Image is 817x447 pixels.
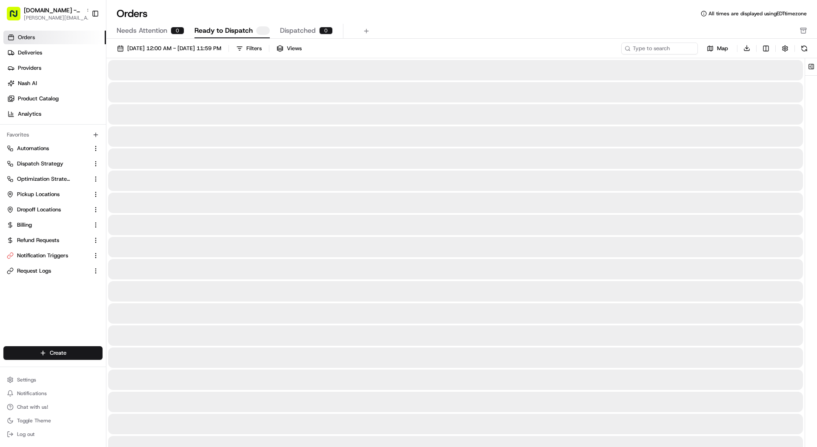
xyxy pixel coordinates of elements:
span: Product Catalog [18,95,59,102]
a: Analytics [3,107,106,121]
button: Log out [3,428,103,440]
span: Automations [17,145,49,152]
span: All times are displayed using EDT timezone [708,10,807,17]
a: Billing [7,221,89,229]
button: Pickup Locations [3,188,103,201]
button: Billing [3,218,103,232]
a: Orders [3,31,106,44]
a: Dispatch Strategy [7,160,89,168]
button: Dispatch Strategy [3,157,103,171]
a: Request Logs [7,267,89,275]
button: Request Logs [3,264,103,278]
button: Toggle Theme [3,415,103,427]
span: Pickup Locations [17,191,60,198]
div: 0 [171,27,184,34]
span: Dispatch Strategy [17,160,63,168]
button: [PERSON_NAME][EMAIL_ADDRESS][DOMAIN_NAME] [24,14,92,21]
a: Product Catalog [3,92,106,105]
button: [DATE] 12:00 AM - [DATE] 11:59 PM [113,43,225,54]
a: Notification Triggers [7,252,89,259]
span: Request Logs [17,267,51,275]
button: Settings [3,374,103,386]
button: Optimization Strategy [3,172,103,186]
span: [DATE] 12:00 AM - [DATE] 11:59 PM [127,45,221,52]
span: Analytics [18,110,41,118]
button: Chat with us! [3,401,103,413]
span: Optimization Strategy [17,175,71,183]
span: Billing [17,221,32,229]
span: Ready to Dispatch [194,26,253,36]
button: Dropoff Locations [3,203,103,216]
span: Notification Triggers [17,252,68,259]
a: Automations [7,145,89,152]
button: Notification Triggers [3,249,103,262]
span: Views [287,45,302,52]
div: Filters [246,45,262,52]
span: Needs Attention [117,26,167,36]
span: Deliveries [18,49,42,57]
span: Nash AI [18,80,37,87]
a: Pickup Locations [7,191,89,198]
span: Toggle Theme [17,417,51,424]
button: Automations [3,142,103,155]
button: Notifications [3,387,103,399]
span: Providers [18,64,41,72]
span: Dropoff Locations [17,206,61,214]
button: Refund Requests [3,233,103,247]
a: Providers [3,61,106,75]
span: Refund Requests [17,236,59,244]
span: Dispatched [280,26,316,36]
h1: Orders [117,7,148,20]
button: Filters [232,43,266,54]
a: Nash AI [3,77,106,90]
button: [DOMAIN_NAME] - [GEOGRAPHIC_DATA] [24,6,83,14]
button: Refresh [798,43,810,54]
input: Type to search [621,43,698,54]
a: Optimization Strategy [7,175,89,183]
button: Views [273,43,306,54]
button: Map [701,43,734,54]
div: 0 [319,27,333,34]
span: Orders [18,34,35,41]
div: Favorites [3,128,103,142]
button: [DOMAIN_NAME] - [GEOGRAPHIC_DATA][PERSON_NAME][EMAIL_ADDRESS][DOMAIN_NAME] [3,3,88,24]
span: Chat with us! [17,404,48,410]
span: Notifications [17,390,47,397]
a: Dropoff Locations [7,206,89,214]
a: Deliveries [3,46,106,60]
span: Map [717,45,728,52]
span: Create [50,349,66,357]
span: Settings [17,376,36,383]
a: Refund Requests [7,236,89,244]
button: Create [3,346,103,360]
span: Log out [17,431,34,438]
